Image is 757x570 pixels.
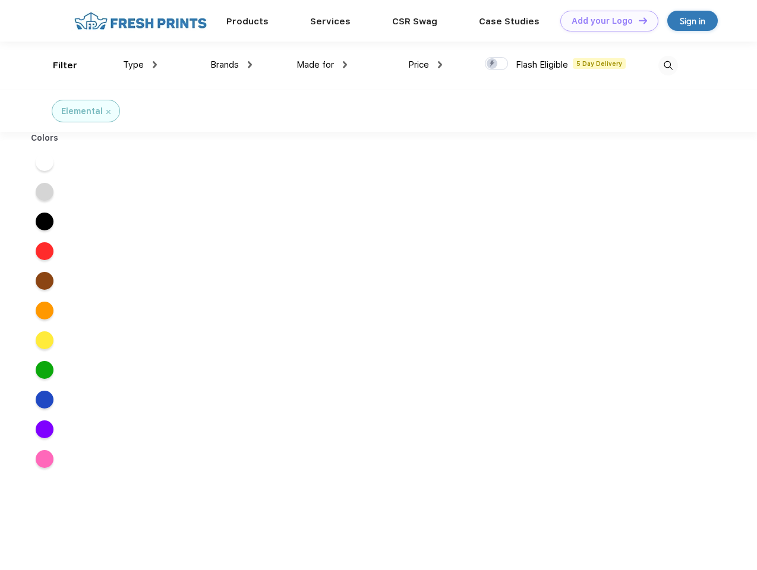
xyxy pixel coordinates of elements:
[343,61,347,68] img: dropdown.png
[392,16,437,27] a: CSR Swag
[153,61,157,68] img: dropdown.png
[53,59,77,72] div: Filter
[297,59,334,70] span: Made for
[438,61,442,68] img: dropdown.png
[680,14,705,28] div: Sign in
[516,59,568,70] span: Flash Eligible
[210,59,239,70] span: Brands
[573,58,626,69] span: 5 Day Delivery
[310,16,351,27] a: Services
[226,16,269,27] a: Products
[408,59,429,70] span: Price
[71,11,210,31] img: fo%20logo%202.webp
[123,59,144,70] span: Type
[61,105,103,118] div: Elemental
[639,17,647,24] img: DT
[572,16,633,26] div: Add your Logo
[658,56,678,75] img: desktop_search.svg
[22,132,68,144] div: Colors
[106,110,111,114] img: filter_cancel.svg
[248,61,252,68] img: dropdown.png
[667,11,718,31] a: Sign in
